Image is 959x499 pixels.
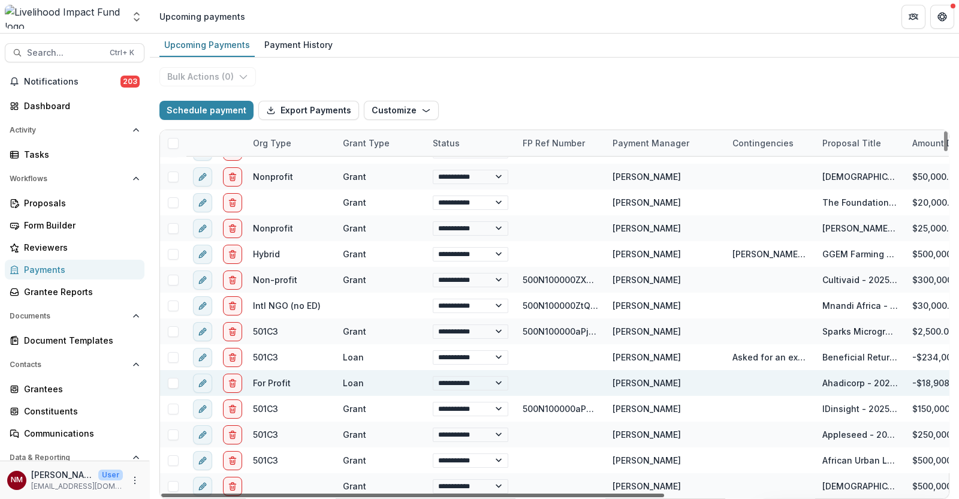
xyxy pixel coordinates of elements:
button: Open Workflows [5,169,144,188]
div: [PERSON_NAME] [613,170,681,183]
button: edit [193,477,212,496]
button: Bulk Actions (0) [159,67,256,86]
button: Open Documents [5,306,144,326]
div: Upcoming payments [159,10,245,23]
div: 501C3 [253,454,278,467]
button: delete [223,399,242,419]
div: Form Builder [24,219,135,232]
div: Proposal Title [815,130,905,156]
button: Open entity switcher [128,5,145,29]
div: Loan [343,351,364,363]
div: Payment Manager [605,137,696,149]
a: Proposals [5,193,144,213]
div: [PERSON_NAME] [613,196,681,209]
div: Cultivaid - 2025-27 Grant [822,273,898,286]
button: Get Help [930,5,954,29]
button: Notifications203 [5,72,144,91]
button: Open Activity [5,121,144,140]
div: 500N100000aPUj6IAG [523,402,598,415]
div: [PERSON_NAME] [613,454,681,467]
div: Contingencies [725,137,801,149]
div: IDinsight - 2025 Grant CEU Unit [822,402,898,415]
div: Grant Type [336,130,426,156]
div: Status [426,130,515,156]
button: delete [223,348,242,367]
div: Ctrl + K [107,46,137,59]
div: Payment Manager [605,130,725,156]
div: Proposals [24,197,135,209]
button: delete [223,322,242,341]
button: edit [193,348,212,367]
div: [PERSON_NAME] [613,428,681,441]
div: FP Ref Number [515,130,605,156]
div: Upcoming Payments [159,36,255,53]
button: edit [193,374,212,393]
div: [PERSON_NAME] [613,351,681,363]
button: delete [223,167,242,187]
div: Constituents [24,405,135,417]
div: Grant [343,454,366,467]
button: Search... [5,43,144,62]
div: [PERSON_NAME] [613,222,681,235]
img: Livelihood Impact Fund logo [5,5,123,29]
a: Payment History [260,34,337,57]
div: [PERSON_NAME] [613,273,681,286]
button: delete [223,425,242,444]
a: Document Templates [5,330,144,350]
div: Status [426,137,467,149]
a: Reviewers [5,238,144,257]
div: Grant [343,222,366,235]
p: User [98,470,123,480]
div: Grant [343,428,366,441]
div: 501C3 [253,402,278,415]
span: Activity [10,126,128,134]
div: [PERSON_NAME] World Disaster Relief 2025 [822,222,898,235]
div: Grant [343,402,366,415]
button: edit [193,193,212,212]
a: Tasks [5,145,144,164]
button: delete [223,374,242,393]
div: Appleseed - 2024-26 Grant - Lab & Fund [822,428,898,441]
div: 501C3 [253,428,278,441]
div: Loan [343,377,364,389]
div: Njeri Muthuri [11,476,23,484]
button: Customize [364,101,439,120]
div: Contingencies [725,130,815,156]
div: Org type [246,130,336,156]
div: Document Templates [24,334,135,347]
div: Sparks Microgrants -2025 anonymous donation [822,325,898,338]
button: delete [223,270,242,290]
span: Documents [10,312,128,320]
a: Constituents [5,401,144,421]
div: FP Ref Number [515,137,592,149]
div: Ahadicorp - 2024 Loan [822,377,898,389]
button: delete [223,219,242,238]
div: Grantee Reports [24,285,135,298]
div: Reviewers [24,241,135,254]
button: delete [223,245,242,264]
div: Grant Type [336,137,397,149]
div: Org type [246,137,298,149]
div: [PERSON_NAME] [613,248,681,260]
div: [PERSON_NAME] [613,299,681,312]
div: Grantees [24,383,135,395]
a: Payments [5,260,144,279]
a: Dashboard [5,96,144,116]
button: edit [193,270,212,290]
div: Asked for an extension. BR agreed to extend to [DATE] [732,351,808,363]
span: Contacts [10,360,128,369]
button: Open Contacts [5,355,144,374]
a: Form Builder [5,215,144,235]
button: Open Data & Reporting [5,448,144,467]
button: Partners [901,5,925,29]
button: delete [223,296,242,315]
div: 501C3 [253,325,278,338]
button: edit [193,167,212,187]
div: Non-profit [253,273,297,286]
div: African Urban Lab - Secondary Cities - 2024-27 Grant [822,454,898,467]
a: Grantees [5,379,144,399]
